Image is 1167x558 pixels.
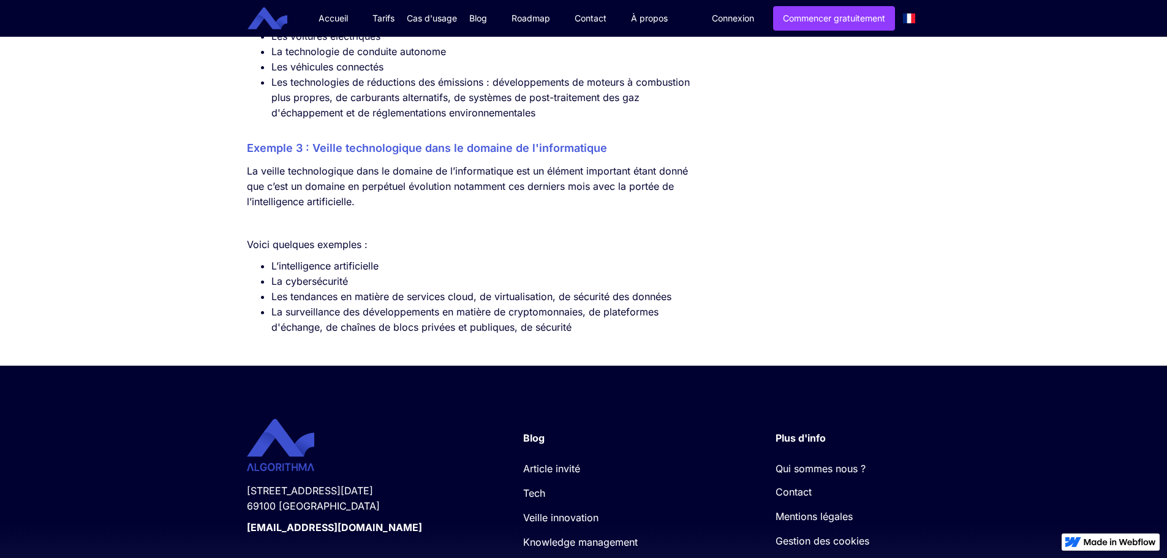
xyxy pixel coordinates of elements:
[407,12,457,25] div: Cas d'usage
[247,164,692,209] p: La veille technologique dans le domaine de l’informatique est un élément important étant donné qu...
[523,462,580,475] a: Article invité
[271,258,692,274] li: L’intelligence artificielle
[271,289,692,304] li: Les tendances en matière de services cloud, de virtualisation, de sécurité des données
[523,511,599,524] a: Veille innovation
[247,477,459,514] div: [STREET_ADDRESS][DATE] 69100 [GEOGRAPHIC_DATA]
[776,483,908,501] a: Contact
[773,6,895,31] a: Commencer gratuitement
[776,453,908,478] a: Qui sommes nous ?
[271,274,692,289] li: La cybersécurité
[247,237,692,252] p: Voici quelques exemples :
[247,520,459,535] div: [EMAIL_ADDRESS][DOMAIN_NAME]
[257,7,296,30] a: home
[776,501,908,526] a: Mentions légales
[271,75,692,121] li: Les technologies de réductions des émissions : développements de moteurs à combustion plus propre...
[776,526,908,550] a: Gestion des cookies
[1084,538,1156,546] img: Made in Webflow
[523,487,545,499] a: Tech
[271,44,692,59] li: La technologie de conduite autonome
[271,304,692,335] li: La surveillance des développements en matière de cryptomonnaies, de plateformes d'échange, de cha...
[523,536,638,548] a: Knowledge management
[271,59,692,75] li: Les véhicules connectés
[247,216,692,231] p: ‍
[523,432,684,444] div: Blog
[247,139,692,157] h3: Exemple 3 : Veille technologique dans le domaine de l'informatique
[776,432,908,444] div: Plus d'info
[703,7,763,30] a: Connexion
